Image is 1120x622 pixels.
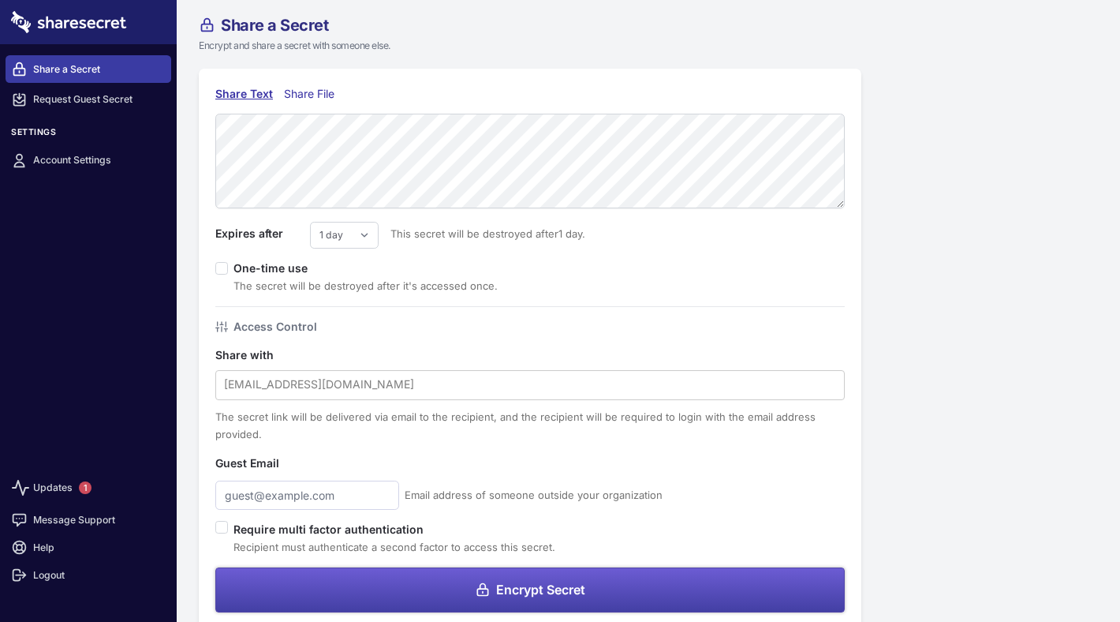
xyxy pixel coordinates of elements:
[284,85,342,103] div: Share File
[215,85,273,103] div: Share Text
[215,455,310,472] label: Guest Email
[6,147,171,174] a: Account Settings
[199,39,950,53] p: Encrypt and share a secret with someone else.
[233,261,319,275] label: One-time use
[6,561,171,589] a: Logout
[79,481,91,494] span: 1
[215,410,816,440] span: The secret link will be delivered via email to the recipient, and the recipient will be required ...
[6,506,171,534] a: Message Support
[6,127,171,144] h3: Settings
[6,55,171,83] a: Share a Secret
[233,521,555,538] label: Require multi factor authentication
[233,277,498,294] div: The secret will be destroyed after it's accessed once.
[215,225,310,242] label: Expires after
[405,486,663,504] span: Email address of someone outside your organization
[215,568,845,613] button: Encrypt Secret
[379,225,585,242] span: This secret will be destroyed after 1 day .
[6,534,171,561] a: Help
[221,17,328,33] span: Share a Secret
[496,583,585,596] span: Encrypt Secret
[215,347,310,364] label: Share with
[215,481,399,510] input: guest@example.com
[233,541,555,553] span: Recipient must authenticate a second factor to access this secret.
[6,470,171,506] a: Updates1
[6,86,171,114] a: Request Guest Secret
[233,318,317,335] h4: Access Control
